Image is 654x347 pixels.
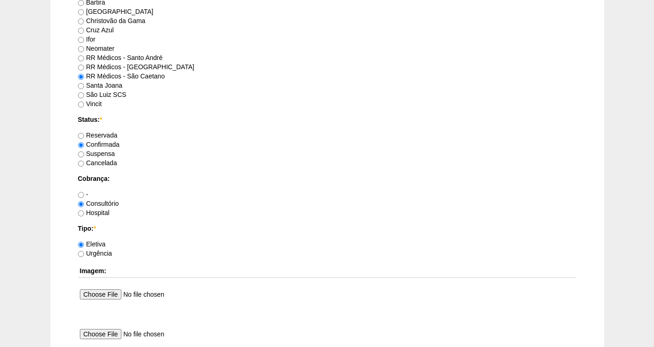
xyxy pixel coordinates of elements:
[78,210,84,216] input: Hospital
[78,150,115,157] label: Suspensa
[78,159,117,167] label: Cancelada
[78,74,84,80] input: RR Médicos - São Caetano
[78,65,84,71] input: RR Médicos - [GEOGRAPHIC_DATA]
[78,92,84,98] input: São Luiz SCS
[78,200,119,207] label: Consultório
[78,45,114,52] label: Neomater
[78,26,114,34] label: Cruz Azul
[78,209,110,216] label: Hospital
[78,264,576,278] th: Imagem:
[78,83,84,89] input: Santa Joana
[78,151,84,157] input: Suspensa
[78,55,84,61] input: RR Médicos - Santo André
[78,9,84,15] input: [GEOGRAPHIC_DATA]
[78,63,194,71] label: RR Médicos - [GEOGRAPHIC_DATA]
[78,240,106,248] label: Eletiva
[78,46,84,52] input: Neomater
[78,191,89,198] label: -
[78,18,84,24] input: Christovão da Gama
[78,251,84,257] input: Urgência
[78,250,112,257] label: Urgência
[78,8,154,15] label: [GEOGRAPHIC_DATA]
[78,102,84,108] input: Vincit
[78,161,84,167] input: Cancelada
[78,37,84,43] input: Ifor
[78,54,163,61] label: RR Médicos - Santo André
[78,72,165,80] label: RR Médicos - São Caetano
[78,91,126,98] label: São Luiz SCS
[78,82,123,89] label: Santa Joana
[78,133,84,139] input: Reservada
[78,192,84,198] input: -
[78,17,145,24] label: Christovão da Gama
[78,115,576,124] label: Status:
[78,100,102,108] label: Vincit
[100,116,102,123] span: Este campo é obrigatório.
[78,142,84,148] input: Confirmada
[78,201,84,207] input: Consultório
[78,224,576,233] label: Tipo:
[78,132,118,139] label: Reservada
[93,225,96,232] span: Este campo é obrigatório.
[78,141,120,148] label: Confirmada
[78,36,96,43] label: Ifor
[78,242,84,248] input: Eletiva
[78,174,576,183] label: Cobrança:
[78,28,84,34] input: Cruz Azul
